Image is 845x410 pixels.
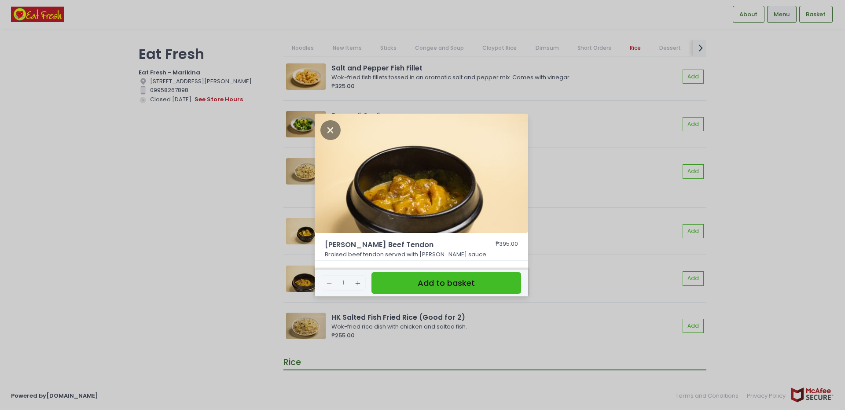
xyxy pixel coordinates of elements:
[325,240,470,250] span: [PERSON_NAME] Beef Tendon
[496,240,518,250] div: ₱395.00
[320,125,341,134] button: Close
[325,250,518,259] p: Braised beef tendon served with [PERSON_NAME] sauce.
[371,272,521,294] button: Add to basket
[315,114,528,233] img: Curry Beef Tendon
